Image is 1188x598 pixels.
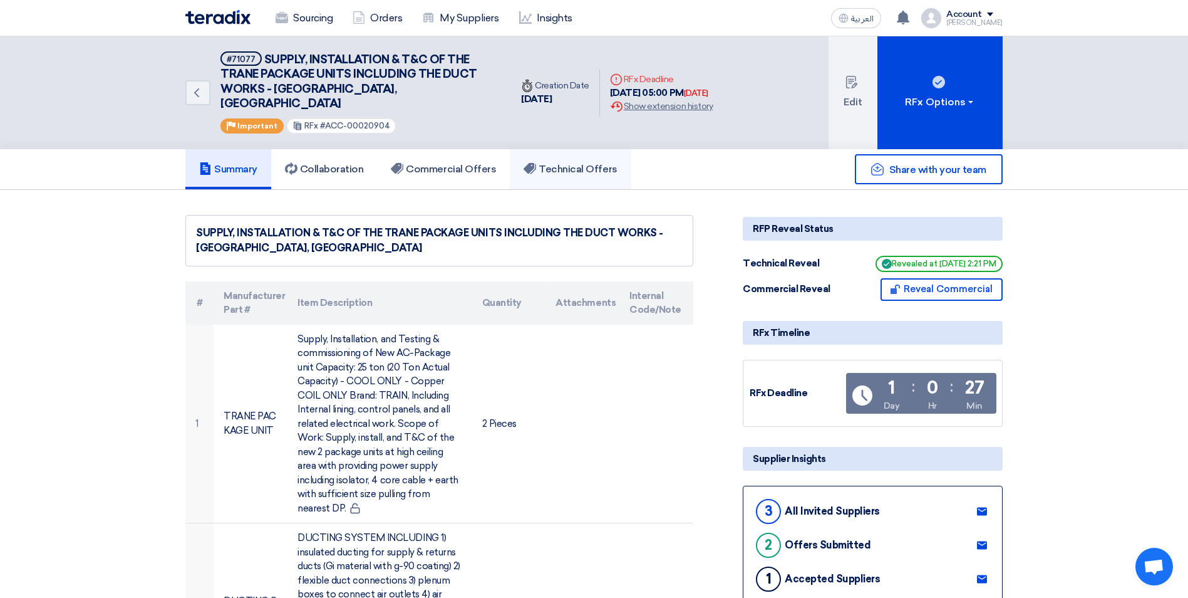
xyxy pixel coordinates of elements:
th: Item Description [287,281,472,325]
div: RFx Deadline [610,73,713,86]
div: 2 [756,533,781,558]
td: 2 Pieces [472,325,546,523]
div: Accepted Suppliers [785,573,880,585]
div: RFP Reveal Status [743,217,1003,241]
h5: Summary [199,163,257,176]
div: RFx Options [905,95,976,110]
a: My Suppliers [412,4,509,32]
div: Min [966,399,983,412]
a: Sourcing [266,4,343,32]
span: RFx [304,121,318,130]
a: Technical Offers [510,149,631,189]
div: RFx Deadline [750,386,844,401]
a: Collaboration [271,149,378,189]
div: [PERSON_NAME] [946,19,1003,26]
th: Attachments [545,281,619,325]
div: Account [946,9,982,20]
div: Day [884,399,900,412]
th: # [185,281,214,325]
div: 3 [756,499,781,524]
a: Open chat [1135,548,1173,585]
h5: Commercial Offers [391,163,496,176]
span: #ACC-00020904 [320,121,390,130]
span: Share with your team [889,164,986,176]
button: RFx Options [877,36,1003,149]
div: Offers Submitted [785,539,870,551]
div: Hr [928,399,937,412]
div: 1 [888,379,895,397]
div: Creation Date [521,79,589,92]
div: : [950,375,953,398]
div: Commercial Reveal [743,282,837,296]
div: [DATE] 05:00 PM [610,86,713,100]
div: Technical Reveal [743,256,837,271]
div: 1 [756,567,781,592]
div: 27 [965,379,984,397]
h5: SUPPLY, INSTALLATION & T&C OF THE TRANE PACKAGE UNITS INCLUDING THE DUCT WORKS - HAIFA MALL, JEDDAH [220,51,496,112]
div: #71077 [227,55,256,63]
div: : [912,375,915,398]
div: [DATE] [521,92,589,107]
td: TRANE PACKAGE UNIT [214,325,287,523]
div: 0 [927,379,938,397]
th: Internal Code/Note [619,281,693,325]
span: Revealed at [DATE] 2:21 PM [876,256,1003,272]
th: Quantity [472,281,546,325]
td: 1 [185,325,214,523]
th: Manufacturer Part # [214,281,287,325]
div: Supplier Insights [743,447,1003,471]
img: profile_test.png [921,8,941,28]
img: Teradix logo [185,10,251,24]
a: Insights [509,4,582,32]
button: Reveal Commercial [881,278,1003,301]
div: RFx Timeline [743,321,1003,345]
div: All Invited Suppliers [785,505,880,517]
a: Commercial Offers [377,149,510,189]
h5: Collaboration [285,163,364,176]
span: العربية [851,14,874,23]
a: Summary [185,149,271,189]
span: Important [237,122,277,130]
span: SUPPLY, INSTALLATION & T&C OF THE TRANE PACKAGE UNITS INCLUDING THE DUCT WORKS - [GEOGRAPHIC_DATA... [220,53,477,110]
div: Show extension history [610,100,713,113]
h5: Technical Offers [524,163,617,176]
div: [DATE] [684,87,708,100]
div: SUPPLY, INSTALLATION & T&C OF THE TRANE PACKAGE UNITS INCLUDING THE DUCT WORKS - [GEOGRAPHIC_DATA... [196,226,683,256]
button: Edit [829,36,877,149]
button: العربية [831,8,881,28]
a: Orders [343,4,412,32]
td: Supply, Installation, and Testing & commissioning of New AC-Package unit Capacity: 25 ton (20 Ton... [287,325,472,523]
